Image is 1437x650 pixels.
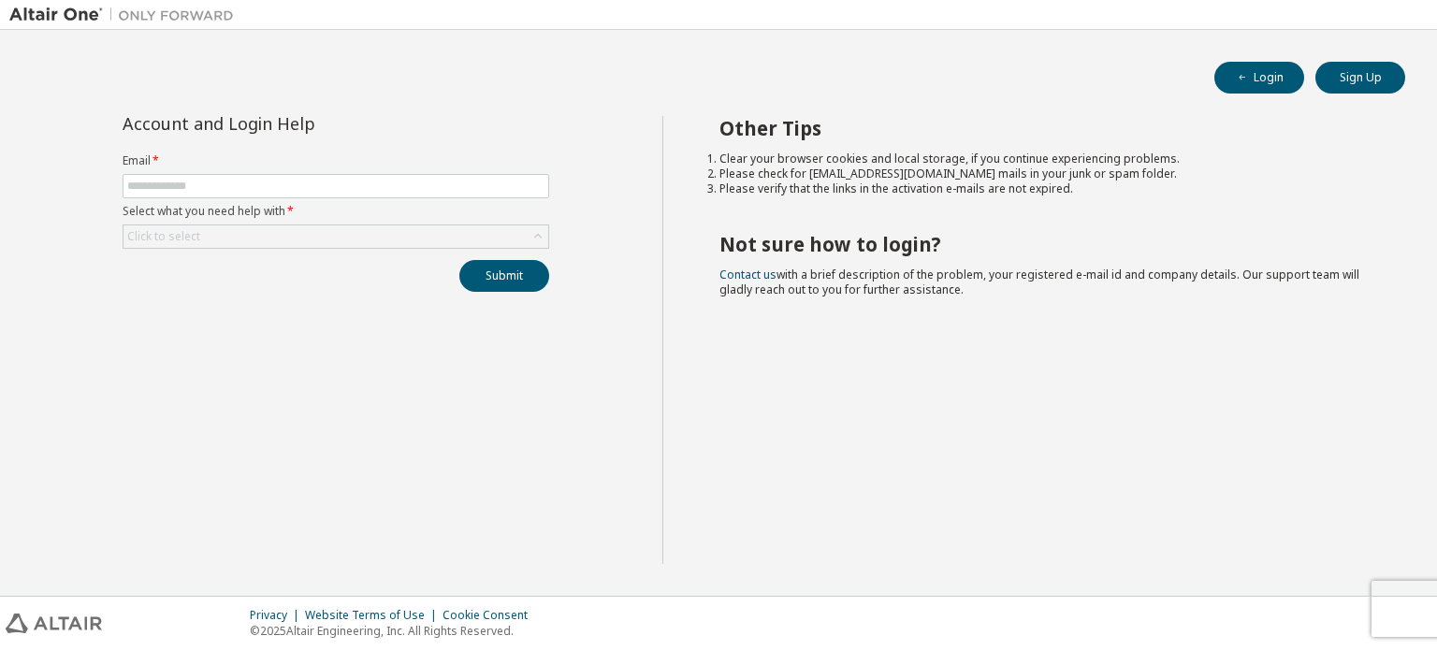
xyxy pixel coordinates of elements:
a: Contact us [719,267,777,282]
span: with a brief description of the problem, your registered e-mail id and company details. Our suppo... [719,267,1359,297]
div: Cookie Consent [443,608,539,623]
li: Clear your browser cookies and local storage, if you continue experiencing problems. [719,152,1372,166]
button: Submit [459,260,549,292]
label: Select what you need help with [123,204,549,219]
label: Email [123,153,549,168]
h2: Other Tips [719,116,1372,140]
div: Privacy [250,608,305,623]
div: Click to select [123,225,548,248]
button: Sign Up [1315,62,1405,94]
li: Please check for [EMAIL_ADDRESS][DOMAIN_NAME] mails in your junk or spam folder. [719,166,1372,181]
div: Click to select [127,229,200,244]
button: Login [1214,62,1304,94]
div: Account and Login Help [123,116,464,131]
h2: Not sure how to login? [719,232,1372,256]
img: altair_logo.svg [6,614,102,633]
img: Altair One [9,6,243,24]
p: © 2025 Altair Engineering, Inc. All Rights Reserved. [250,623,539,639]
li: Please verify that the links in the activation e-mails are not expired. [719,181,1372,196]
div: Website Terms of Use [305,608,443,623]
